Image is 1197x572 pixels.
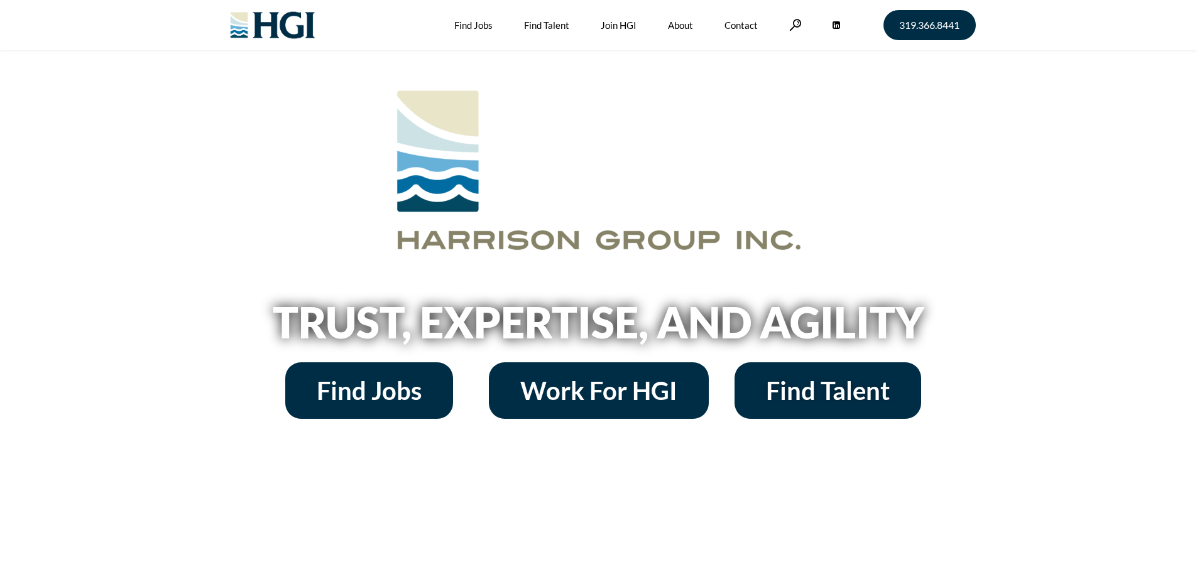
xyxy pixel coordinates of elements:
[899,20,959,30] span: 319.366.8441
[883,10,976,40] a: 319.366.8441
[789,19,802,31] a: Search
[489,362,709,419] a: Work For HGI
[735,362,921,419] a: Find Talent
[285,362,453,419] a: Find Jobs
[520,378,677,403] span: Work For HGI
[241,301,957,343] h2: Trust, Expertise, and Agility
[766,378,890,403] span: Find Talent
[317,378,422,403] span: Find Jobs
